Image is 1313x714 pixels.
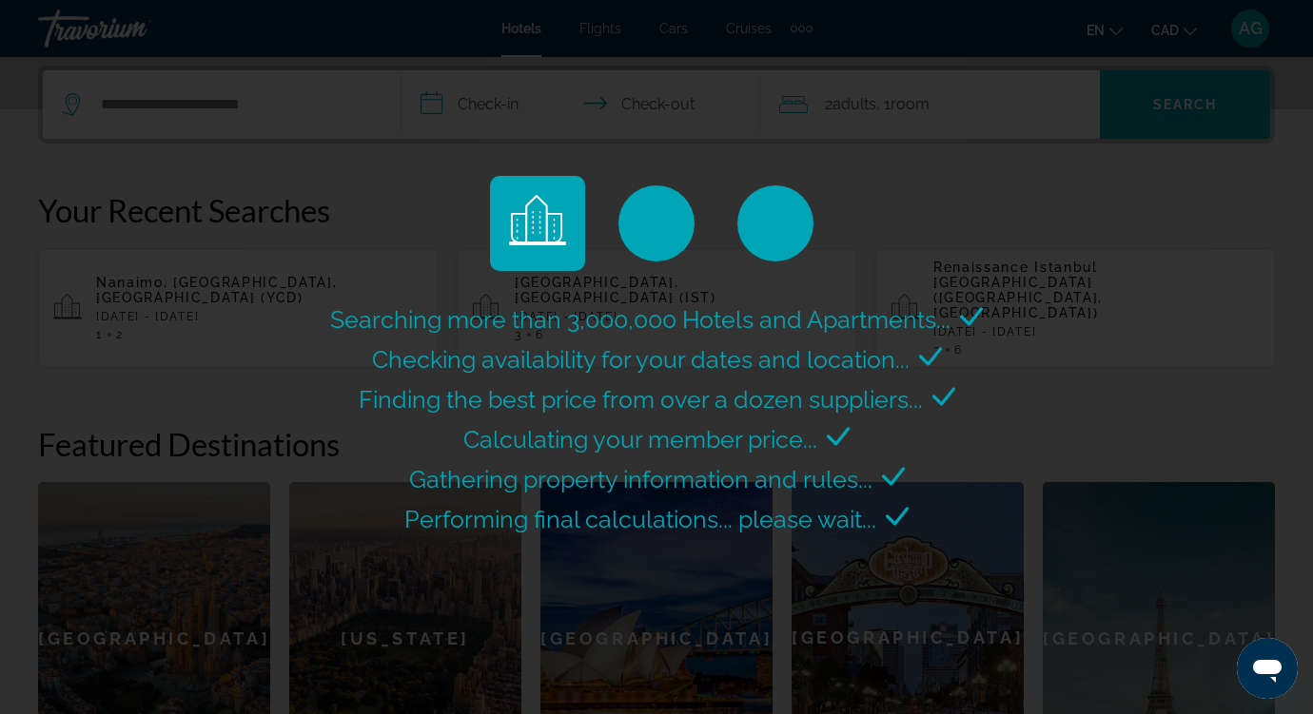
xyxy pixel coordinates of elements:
span: Searching more than 3,000,000 Hotels and Apartments... [330,305,950,334]
span: Gathering property information and rules... [409,465,872,493]
span: Calculating your member price... [463,425,817,453]
span: Finding the best price from over a dozen suppliers... [359,385,923,414]
span: Performing final calculations... please wait... [404,505,876,533]
iframe: Button to launch messaging window [1237,638,1298,699]
span: Checking availability for your dates and location... [372,345,910,374]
